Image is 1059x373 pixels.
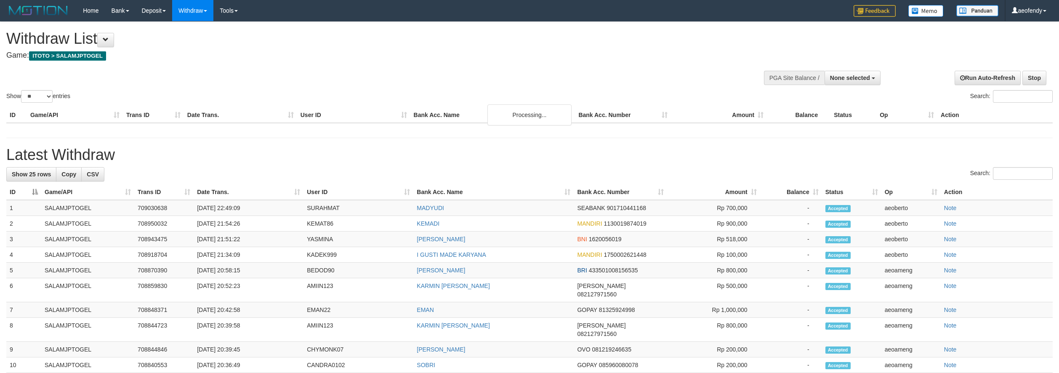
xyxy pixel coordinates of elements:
th: Bank Acc. Name [410,107,575,123]
a: Note [944,205,957,211]
td: 1 [6,200,41,216]
td: CANDRA0102 [303,357,413,373]
a: Note [944,346,957,353]
td: - [760,357,822,373]
button: None selected [825,71,881,85]
td: Rp 200,000 [667,342,760,357]
img: Button%20Memo.svg [908,5,944,17]
td: [DATE] 21:51:22 [194,232,303,247]
span: None selected [830,75,870,81]
h4: Game: [6,51,697,60]
td: KEMAT86 [303,216,413,232]
td: 2 [6,216,41,232]
td: AMIIN123 [303,318,413,342]
th: Action [937,107,1053,123]
td: - [760,342,822,357]
td: aeoberto [881,232,941,247]
td: Rp 500,000 [667,278,760,302]
span: OVO [577,346,590,353]
td: - [760,216,822,232]
td: 708844846 [134,342,194,357]
span: BRI [577,267,587,274]
th: Game/API: activate to sort column ascending [41,184,134,200]
span: Accepted [825,205,851,212]
a: KARMIN [PERSON_NAME] [417,322,490,329]
th: ID: activate to sort column descending [6,184,41,200]
td: - [760,318,822,342]
td: 708840553 [134,357,194,373]
td: [DATE] 21:54:26 [194,216,303,232]
td: SURAHMAT [303,200,413,216]
td: 9 [6,342,41,357]
span: GOPAY [577,362,597,368]
span: MANDIRI [577,220,602,227]
a: Note [944,306,957,313]
td: aeoberto [881,216,941,232]
td: Rp 900,000 [667,216,760,232]
td: 709030638 [134,200,194,216]
span: Copy [61,171,76,178]
a: MADYUDI [417,205,444,211]
td: 3 [6,232,41,247]
span: Accepted [825,267,851,274]
th: User ID: activate to sort column ascending [303,184,413,200]
th: Amount: activate to sort column ascending [667,184,760,200]
th: Bank Acc. Number: activate to sort column ascending [574,184,667,200]
span: Copy 1130019874019 to clipboard [604,220,647,227]
a: [PERSON_NAME] [417,236,465,242]
th: User ID [297,107,410,123]
a: [PERSON_NAME] [417,346,465,353]
td: - [760,200,822,216]
th: Bank Acc. Number [575,107,671,123]
td: [DATE] 20:39:45 [194,342,303,357]
td: [DATE] 20:42:58 [194,302,303,318]
td: - [760,247,822,263]
td: aeoameng [881,278,941,302]
a: CSV [81,167,104,181]
td: CHYMONK07 [303,342,413,357]
th: Amount [671,107,767,123]
span: Accepted [825,346,851,354]
a: Copy [56,167,82,181]
th: Bank Acc. Name: activate to sort column ascending [413,184,574,200]
td: 708870390 [134,263,194,278]
a: I GUSTI MADE KARYANA [417,251,486,258]
td: aeoberto [881,200,941,216]
a: EMAN [417,306,434,313]
input: Search: [993,167,1053,180]
td: [DATE] 20:36:49 [194,357,303,373]
td: [DATE] 20:39:58 [194,318,303,342]
span: BNI [577,236,587,242]
td: Rp 200,000 [667,357,760,373]
td: SALAMJPTOGEL [41,357,134,373]
span: Accepted [825,236,851,243]
a: Note [944,251,957,258]
td: 708844723 [134,318,194,342]
span: Show 25 rows [12,171,51,178]
th: Date Trans.: activate to sort column ascending [194,184,303,200]
span: MANDIRI [577,251,602,258]
span: Copy 1620056019 to clipboard [589,236,622,242]
td: Rp 100,000 [667,247,760,263]
td: 4 [6,247,41,263]
span: Accepted [825,221,851,228]
td: 708848371 [134,302,194,318]
td: EMAN22 [303,302,413,318]
a: Note [944,236,957,242]
td: aeoameng [881,318,941,342]
th: Date Trans. [184,107,297,123]
th: Trans ID [123,107,184,123]
a: KARMIN [PERSON_NAME] [417,282,490,289]
td: Rp 518,000 [667,232,760,247]
h1: Latest Withdraw [6,147,1053,163]
span: Accepted [825,307,851,314]
td: aeoameng [881,263,941,278]
label: Search: [970,90,1053,103]
td: SALAMJPTOGEL [41,302,134,318]
td: 7 [6,302,41,318]
span: [PERSON_NAME] [577,282,625,289]
a: Note [944,322,957,329]
td: Rp 800,000 [667,318,760,342]
div: PGA Site Balance / [764,71,825,85]
th: Status: activate to sort column ascending [822,184,881,200]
